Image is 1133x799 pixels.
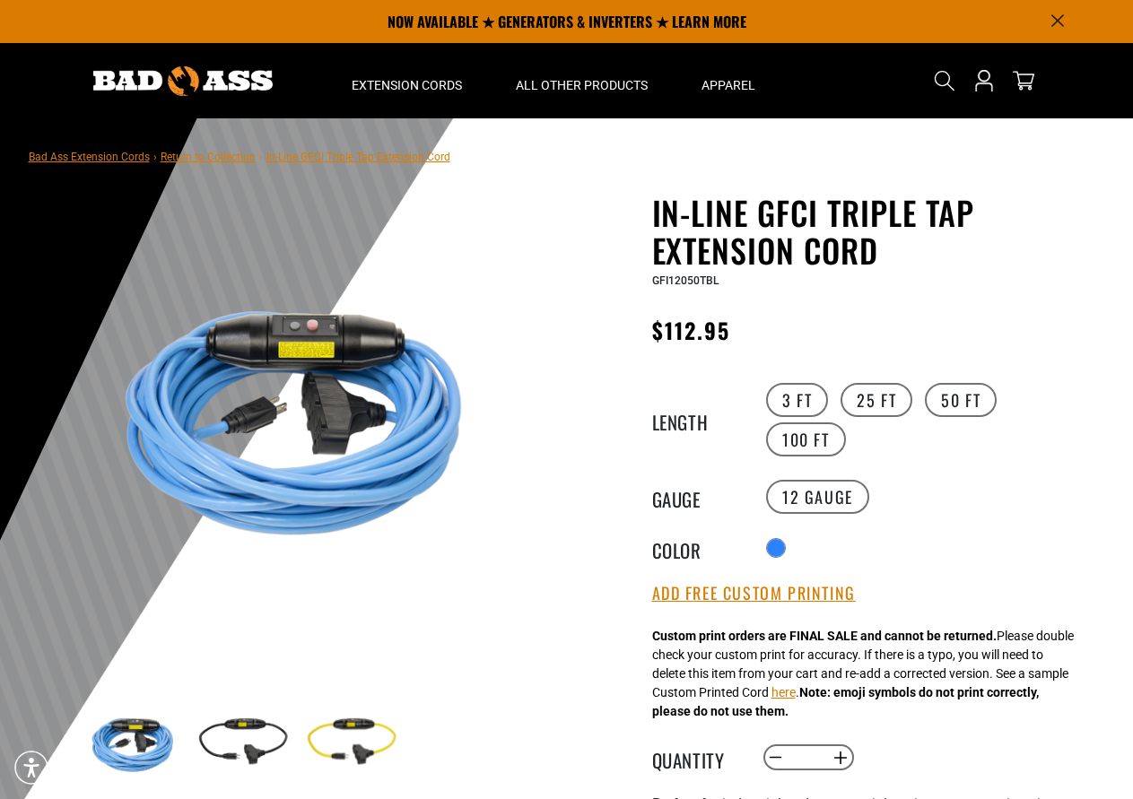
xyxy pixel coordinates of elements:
span: In-Line GFCI Triple Tap Extension Cord [266,151,450,163]
summary: All Other Products [489,43,675,118]
label: 12 Gauge [766,480,869,514]
summary: Extension Cords [325,43,489,118]
label: 3 FT [766,383,828,417]
span: Extension Cords [352,77,462,93]
legend: Color [652,536,742,560]
span: › [259,151,263,163]
a: Bad Ass Extension Cords [29,151,150,163]
img: yellow [299,690,403,795]
span: GFI12050TBL [652,274,719,287]
label: 25 FT [841,383,912,417]
label: Quantity [652,746,742,769]
strong: Note: emoji symbols do not print correctly, please do not use them. [652,685,1039,718]
button: Add Free Custom Printing [652,584,856,604]
strong: Custom print orders are FINAL SALE and cannot be returned. [652,629,997,643]
nav: breadcrumbs [29,145,450,167]
h1: In-Line GFCI Triple Tap Extension Cord [652,194,1092,269]
img: Bad Ass Extension Cords [93,66,273,96]
label: 50 FT [925,383,997,417]
legend: Length [652,408,742,431]
button: here [771,683,796,702]
span: › [153,151,157,163]
img: Light Blue [82,690,186,795]
legend: Gauge [652,485,742,508]
img: black [190,690,294,795]
span: $112.95 [652,314,731,346]
span: All Other Products [516,77,648,93]
a: Return to Collection [161,151,256,163]
div: Please double check your custom print for accuracy. If there is a typo, you will need to delete t... [652,627,1074,721]
label: 100 FT [766,422,846,456]
summary: Apparel [675,43,782,118]
summary: Search [930,66,959,95]
img: Light Blue [82,197,514,630]
span: Apparel [702,77,755,93]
